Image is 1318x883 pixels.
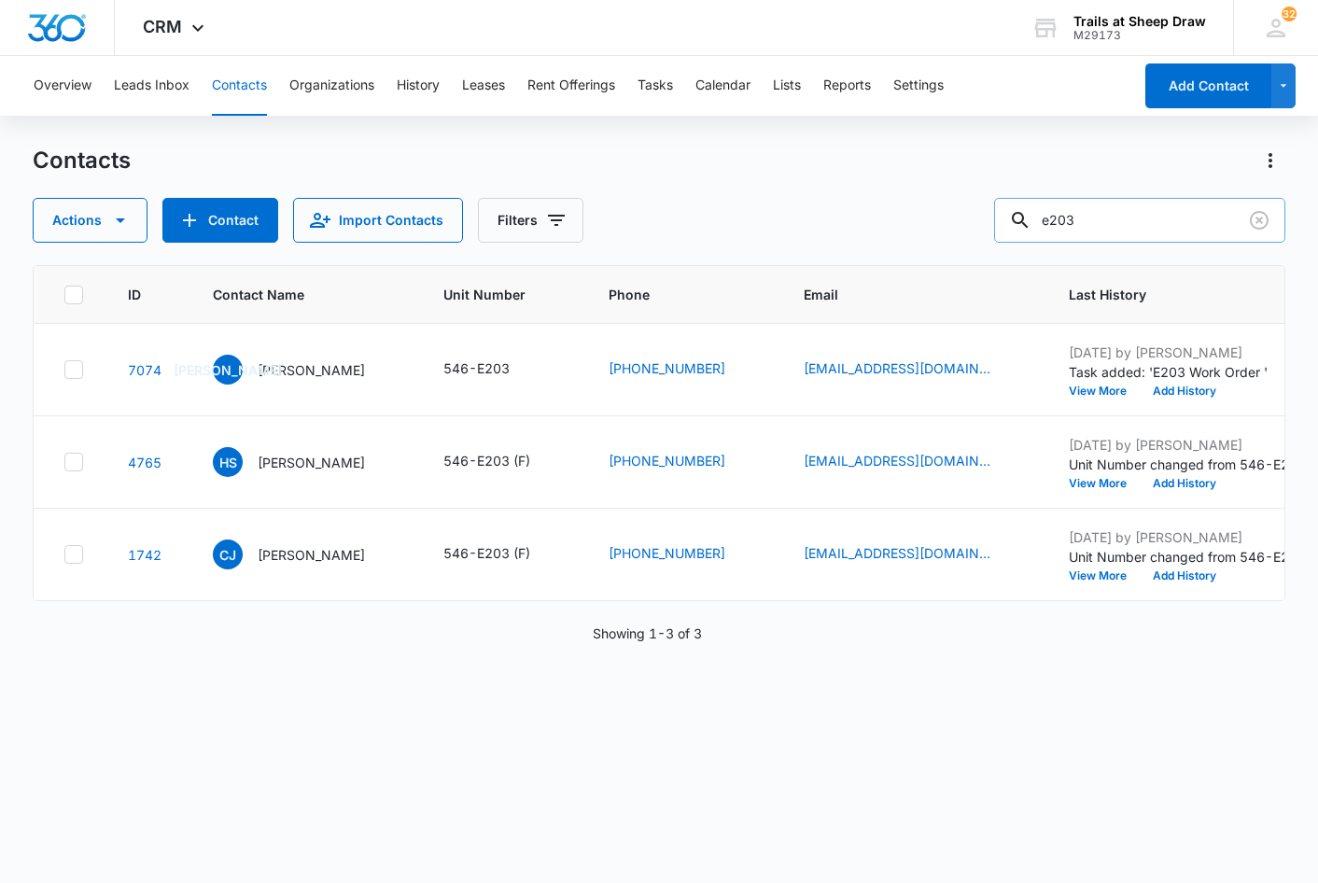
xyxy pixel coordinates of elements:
[1069,547,1302,567] p: Unit Number changed from 546-E203 to 546-E203 (F).
[397,56,440,116] button: History
[143,17,182,36] span: CRM
[1073,14,1206,29] div: account name
[1140,478,1229,489] button: Add History
[804,358,990,378] a: [EMAIL_ADDRESS][DOMAIN_NAME]
[443,358,543,381] div: Unit Number - 546-E203 - Select to Edit Field
[128,285,141,304] span: ID
[478,198,583,243] button: Filters
[212,56,267,116] button: Contacts
[609,451,759,473] div: Phone - (970) 815-9044 - Select to Edit Field
[609,358,759,381] div: Phone - (419) 575-9965 - Select to Edit Field
[34,56,91,116] button: Overview
[443,285,564,304] span: Unit Number
[1069,455,1302,474] p: Unit Number changed from 546-E203 to 546-E203 (F).
[994,198,1285,243] input: Search Contacts
[258,453,365,472] p: [PERSON_NAME]
[1069,385,1140,397] button: View More
[443,358,510,378] div: 546-E203
[609,451,725,470] a: [PHONE_NUMBER]
[695,56,750,116] button: Calendar
[443,451,530,470] div: 546-E203 (F)
[114,56,189,116] button: Leads Inbox
[213,355,399,385] div: Contact Name - Jasmine Allen Marsh - Select to Edit Field
[1140,385,1229,397] button: Add History
[1244,205,1274,235] button: Clear
[293,198,463,243] button: Import Contacts
[33,147,131,175] h1: Contacts
[1073,29,1206,42] div: account id
[128,547,161,563] a: Navigate to contact details page for Cynthia Johnson
[1282,7,1297,21] div: notifications count
[609,358,725,378] a: [PHONE_NUMBER]
[773,56,801,116] button: Lists
[128,362,161,378] a: Navigate to contact details page for Jasmine Allen Marsh
[609,543,759,566] div: Phone - (970) 488-9175 - Select to Edit Field
[213,285,372,304] span: Contact Name
[213,447,243,477] span: HS
[893,56,944,116] button: Settings
[33,198,147,243] button: Actions
[804,543,990,563] a: [EMAIL_ADDRESS][DOMAIN_NAME]
[128,455,161,470] a: Navigate to contact details page for Hulda S. Vela
[1069,570,1140,582] button: View More
[258,360,365,380] p: [PERSON_NAME]
[1255,146,1285,175] button: Actions
[443,543,564,566] div: Unit Number - 546-E203 (F) - Select to Edit Field
[1069,285,1275,304] span: Last History
[804,285,997,304] span: Email
[609,285,732,304] span: Phone
[462,56,505,116] button: Leases
[213,355,243,385] span: [PERSON_NAME]
[527,56,615,116] button: Rent Offerings
[804,451,990,470] a: [EMAIL_ADDRESS][DOMAIN_NAME]
[443,451,564,473] div: Unit Number - 546-E203 (F) - Select to Edit Field
[1069,478,1140,489] button: View More
[804,451,1024,473] div: Email - huldasgbabe@yahoo.com - Select to Edit Field
[638,56,673,116] button: Tasks
[213,540,399,569] div: Contact Name - Cynthia Johnson - Select to Edit Field
[1069,527,1302,547] p: [DATE] by [PERSON_NAME]
[213,447,399,477] div: Contact Name - Hulda S. Vela - Select to Edit Field
[609,543,725,563] a: [PHONE_NUMBER]
[804,543,1024,566] div: Email - ckjohn53@yahoo.com - Select to Edit Field
[443,543,530,563] div: 546-E203 (F)
[213,540,243,569] span: CJ
[1069,362,1302,382] p: Task added: 'E203 Work Order '
[1145,63,1271,108] button: Add Contact
[1069,343,1302,362] p: [DATE] by [PERSON_NAME]
[1140,570,1229,582] button: Add History
[804,358,1024,381] div: Email - Jmmarsh@gmail.com - Select to Edit Field
[1069,435,1302,455] p: [DATE] by [PERSON_NAME]
[1282,7,1297,21] span: 32
[162,198,278,243] button: Add Contact
[258,545,365,565] p: [PERSON_NAME]
[289,56,374,116] button: Organizations
[593,624,702,643] p: Showing 1-3 of 3
[823,56,871,116] button: Reports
